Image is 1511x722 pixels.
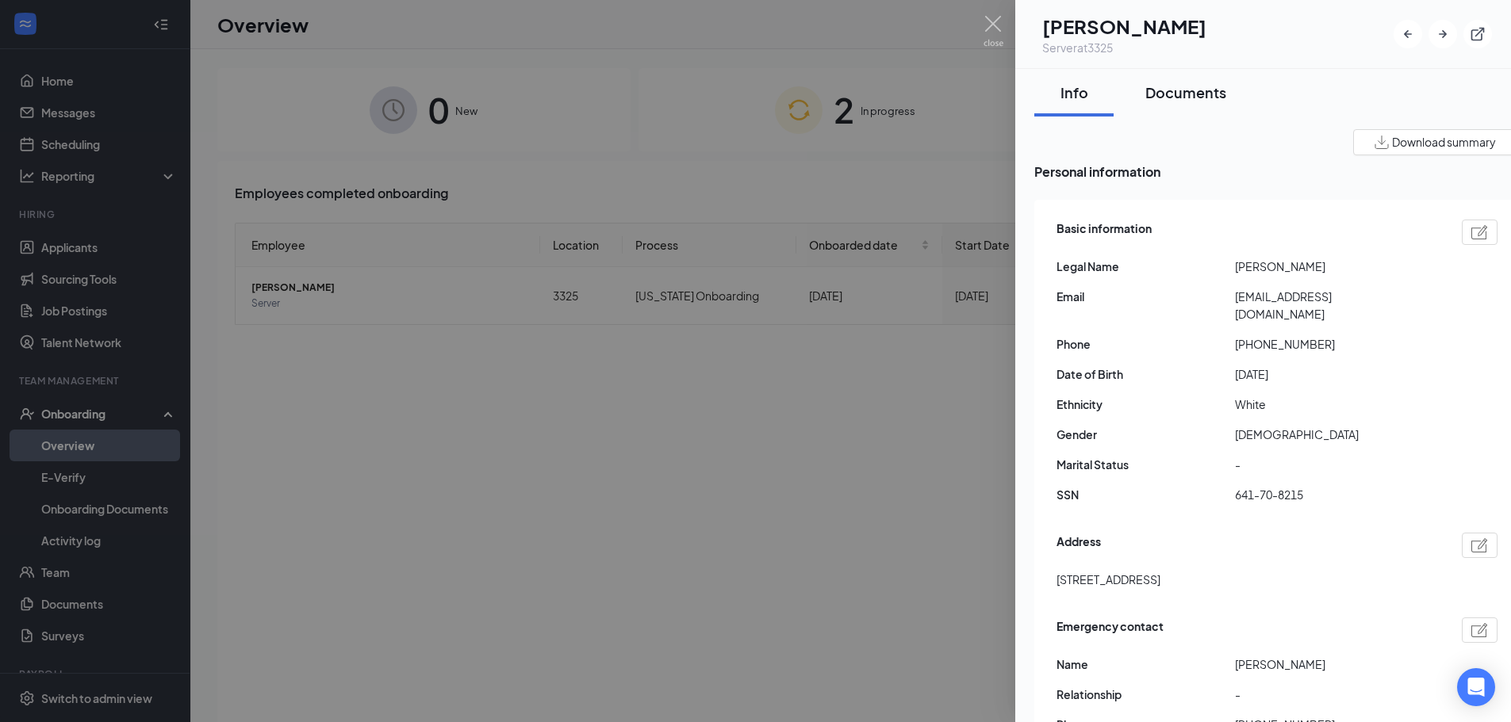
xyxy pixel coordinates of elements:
span: Name [1057,655,1235,673]
div: Documents [1145,82,1226,102]
svg: ArrowLeftNew [1400,26,1416,42]
span: Date of Birth [1057,365,1235,383]
span: SSN [1057,486,1235,503]
span: Email [1057,288,1235,305]
span: [PHONE_NUMBER] [1235,335,1413,353]
span: Legal Name [1057,258,1235,275]
div: Info [1050,82,1098,102]
span: [PERSON_NAME] [1235,258,1413,275]
button: ExternalLink [1463,20,1492,48]
span: Basic information [1057,220,1152,245]
button: ArrowRight [1429,20,1457,48]
span: [EMAIL_ADDRESS][DOMAIN_NAME] [1235,288,1413,323]
span: Phone [1057,335,1235,353]
svg: ExternalLink [1470,26,1486,42]
span: [DEMOGRAPHIC_DATA] [1235,426,1413,443]
span: - [1235,686,1413,703]
span: Relationship [1057,686,1235,703]
button: ArrowLeftNew [1394,20,1422,48]
span: Ethnicity [1057,395,1235,413]
div: Open Intercom Messenger [1457,668,1495,706]
span: White [1235,395,1413,413]
span: [STREET_ADDRESS] [1057,571,1160,588]
svg: ArrowRight [1435,26,1451,42]
span: Marital Status [1057,456,1235,473]
span: [DATE] [1235,365,1413,383]
span: Gender [1057,426,1235,443]
span: - [1235,456,1413,473]
span: Address [1057,533,1101,558]
div: Server at 3325 [1042,40,1206,55]
h1: [PERSON_NAME] [1042,13,1206,40]
span: 641-70-8215 [1235,486,1413,503]
span: Emergency contact [1057,617,1164,643]
span: Download summary [1392,134,1496,151]
span: [PERSON_NAME] [1235,655,1413,673]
